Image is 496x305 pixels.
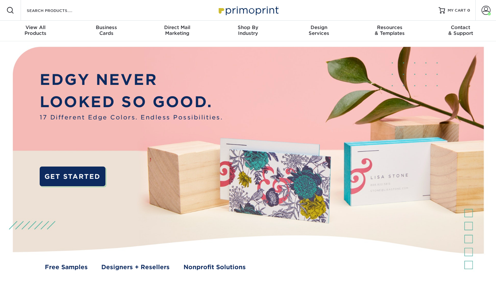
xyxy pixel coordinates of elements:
[40,68,223,91] p: EDGY NEVER
[354,25,425,36] div: & Templates
[354,25,425,30] span: Resources
[448,8,466,13] span: MY CART
[467,8,470,13] span: 0
[40,113,223,122] span: 17 Different Edge Colors. Endless Possibilities.
[213,25,283,30] span: Shop By
[101,263,170,272] a: Designers + Resellers
[425,25,496,36] div: & Support
[213,21,283,41] a: Shop ByIndustry
[142,25,213,30] span: Direct Mail
[283,25,354,30] span: Design
[283,21,354,41] a: DesignServices
[40,91,223,113] p: LOOKED SO GOOD.
[354,21,425,41] a: Resources& Templates
[425,25,496,30] span: Contact
[216,3,280,17] img: Primoprint
[184,263,246,272] a: Nonprofit Solutions
[213,25,283,36] div: Industry
[45,263,88,272] a: Free Samples
[71,25,142,30] span: Business
[71,25,142,36] div: Cards
[40,167,105,186] a: GET STARTED
[283,25,354,36] div: Services
[425,21,496,41] a: Contact& Support
[142,25,213,36] div: Marketing
[142,21,213,41] a: Direct MailMarketing
[26,6,89,14] input: SEARCH PRODUCTS.....
[71,21,142,41] a: BusinessCards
